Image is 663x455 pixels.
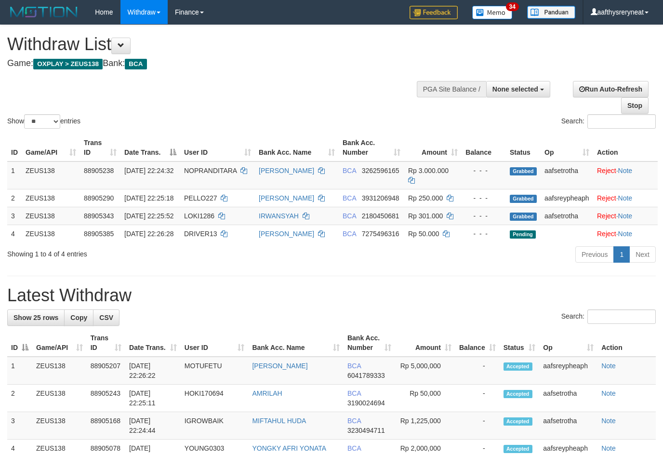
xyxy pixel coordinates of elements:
span: BCA [343,212,356,220]
span: 34 [506,2,519,11]
th: User ID: activate to sort column ascending [180,134,255,161]
span: Grabbed [510,213,537,221]
a: Note [618,230,633,238]
td: - [455,412,500,440]
a: Reject [597,212,616,220]
div: Showing 1 to 4 of 4 entries [7,245,269,259]
a: [PERSON_NAME] [252,362,307,370]
td: - [455,357,500,385]
span: Rp 301.000 [408,212,443,220]
span: [DATE] 22:25:18 [124,194,173,202]
th: Action [597,329,656,357]
th: Date Trans.: activate to sort column descending [120,134,180,161]
img: MOTION_logo.png [7,5,80,19]
a: Reject [597,167,616,174]
span: Accepted [504,445,532,453]
a: [PERSON_NAME] [259,194,314,202]
th: Amount: activate to sort column ascending [395,329,455,357]
span: BCA [125,59,146,69]
img: Button%20Memo.svg [472,6,513,19]
td: ZEUS138 [22,225,80,242]
td: [DATE] 22:25:11 [125,385,181,412]
td: ZEUS138 [22,189,80,207]
span: Pending [510,230,536,239]
span: BCA [343,167,356,174]
span: Copy 7275496316 to clipboard [362,230,399,238]
td: aafsetrotha [539,385,597,412]
td: aafsetrotha [541,161,593,189]
a: Previous [575,246,614,263]
td: aafsetrotha [539,412,597,440]
select: Showentries [24,114,60,129]
th: ID [7,134,22,161]
a: [PERSON_NAME] [259,230,314,238]
a: 1 [613,246,630,263]
span: Grabbed [510,195,537,203]
td: IGROWBAIK [181,412,249,440]
td: aafsreypheaph [539,357,597,385]
a: Note [601,444,616,452]
span: Copy 3190024694 to clipboard [347,399,385,407]
span: Copy 2180450681 to clipboard [362,212,399,220]
span: BCA [347,362,361,370]
td: Rp 50,000 [395,385,455,412]
span: Copy 3931206948 to clipboard [362,194,399,202]
a: Run Auto-Refresh [573,81,649,97]
td: [DATE] 22:26:22 [125,357,181,385]
span: PELLO227 [184,194,217,202]
td: 88905168 [87,412,125,440]
a: Copy [64,309,93,326]
label: Search: [561,309,656,324]
td: [DATE] 22:24:44 [125,412,181,440]
img: panduan.png [527,6,575,19]
th: Date Trans.: activate to sort column ascending [125,329,181,357]
td: ZEUS138 [32,385,87,412]
td: · [593,207,658,225]
th: Trans ID: activate to sort column ascending [80,134,120,161]
span: BCA [343,194,356,202]
td: · [593,189,658,207]
span: OXPLAY > ZEUS138 [33,59,103,69]
td: MOTUFETU [181,357,249,385]
td: HOKI170694 [181,385,249,412]
span: [DATE] 22:25:52 [124,212,173,220]
span: DRIVER13 [184,230,217,238]
td: - [455,385,500,412]
td: Rp 5,000,000 [395,357,455,385]
h1: Latest Withdraw [7,286,656,305]
a: Note [618,194,633,202]
a: Reject [597,194,616,202]
span: Copy 3230494711 to clipboard [347,427,385,434]
span: BCA [347,444,361,452]
input: Search: [587,309,656,324]
th: Bank Acc. Name: activate to sort column ascending [255,134,339,161]
span: Accepted [504,362,532,371]
img: Feedback.jpg [410,6,458,19]
td: 2 [7,189,22,207]
th: Game/API: activate to sort column ascending [32,329,87,357]
div: - - - [465,229,502,239]
span: Rp 250.000 [408,194,443,202]
a: Note [601,389,616,397]
th: Bank Acc. Number: activate to sort column ascending [344,329,395,357]
span: 88905290 [84,194,114,202]
th: Balance: activate to sort column ascending [455,329,500,357]
button: None selected [486,81,550,97]
td: aafsreypheaph [541,189,593,207]
th: Status [506,134,541,161]
a: IRWANSYAH [259,212,299,220]
label: Show entries [7,114,80,129]
td: ZEUS138 [32,412,87,440]
td: 88905207 [87,357,125,385]
div: - - - [465,193,502,203]
span: Show 25 rows [13,314,58,321]
span: 88905343 [84,212,114,220]
a: CSV [93,309,119,326]
span: Copy [70,314,87,321]
a: Next [629,246,656,263]
span: Rp 3.000.000 [408,167,449,174]
span: Copy 6041789333 to clipboard [347,372,385,379]
div: - - - [465,211,502,221]
span: [DATE] 22:26:28 [124,230,173,238]
th: Bank Acc. Number: activate to sort column ascending [339,134,404,161]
